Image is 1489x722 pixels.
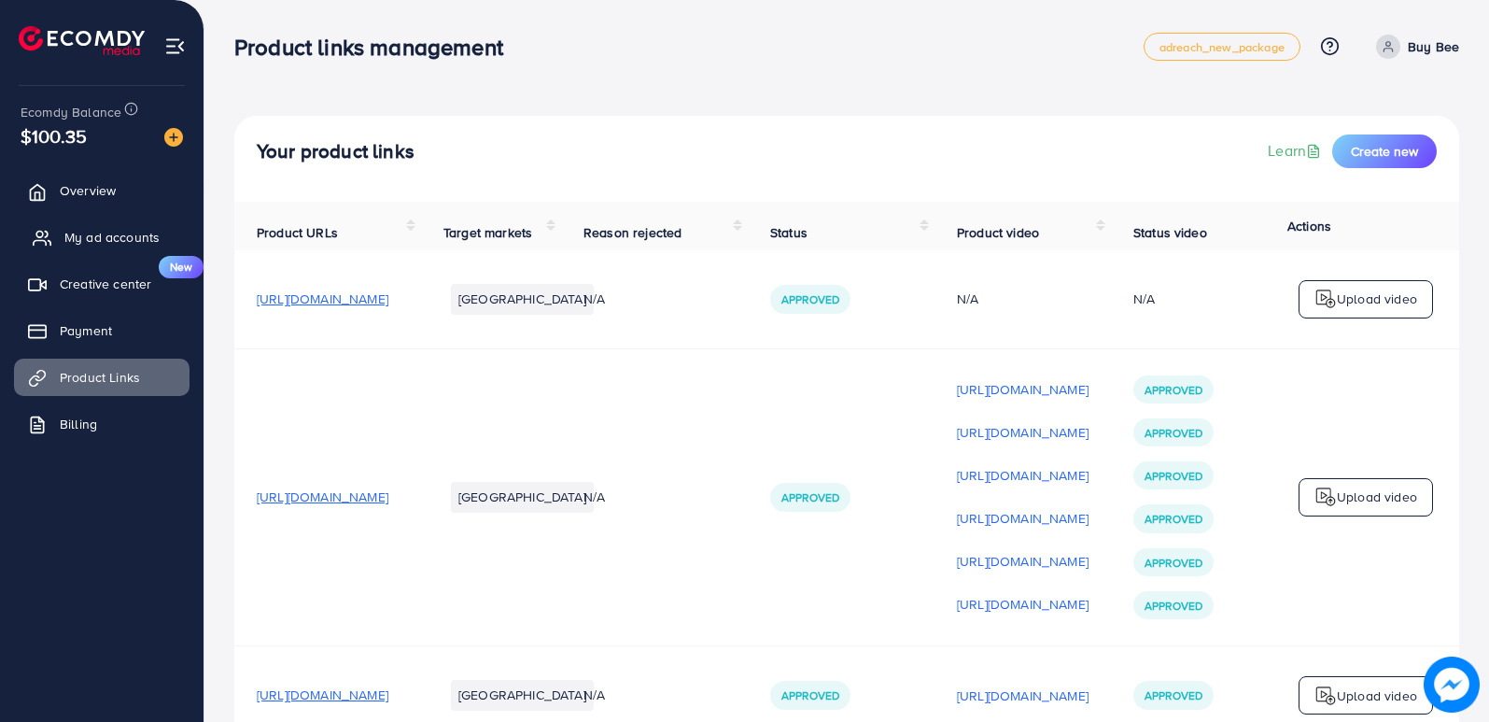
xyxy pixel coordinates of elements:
a: Learn [1268,140,1325,162]
p: Upload video [1337,486,1417,508]
p: Upload video [1337,685,1417,707]
span: Ecomdy Balance [21,103,121,121]
li: [GEOGRAPHIC_DATA] [451,482,594,512]
span: adreach_new_package [1159,41,1285,53]
span: [URL][DOMAIN_NAME] [257,290,388,308]
a: My ad accounts [14,219,190,256]
span: Product URLs [257,223,338,242]
p: [URL][DOMAIN_NAME] [957,593,1089,616]
p: [URL][DOMAIN_NAME] [957,421,1089,444]
div: N/A [957,290,1089,308]
a: Payment [14,312,190,349]
h3: Product links management [234,34,518,61]
a: Product Links [14,359,190,396]
a: Billing [14,405,190,443]
p: [URL][DOMAIN_NAME] [957,378,1089,401]
h4: Your product links [257,140,414,163]
span: Reason rejected [583,223,681,242]
img: logo [1314,486,1337,508]
span: Target markets [443,223,532,242]
span: Approved [1145,555,1202,571]
img: logo [1314,685,1337,707]
a: adreach_new_package [1144,33,1300,61]
span: Approved [781,489,839,505]
span: Status video [1133,223,1207,242]
span: Create new [1351,142,1418,161]
img: menu [164,35,186,57]
p: [URL][DOMAIN_NAME] [957,507,1089,530]
a: Creative centerNew [14,265,190,303]
span: Approved [781,291,839,307]
span: Status [770,223,808,242]
a: Buy Bee [1369,35,1459,59]
span: Approved [1145,425,1202,441]
span: N/A [583,488,605,506]
span: Approved [781,687,839,703]
p: Buy Bee [1408,35,1459,58]
li: [GEOGRAPHIC_DATA] [451,284,594,314]
span: [URL][DOMAIN_NAME] [257,488,388,506]
span: Creative center [60,275,151,293]
img: image [1424,657,1480,713]
span: Payment [60,321,112,340]
span: Approved [1145,511,1202,527]
p: Upload video [1337,288,1417,310]
p: [URL][DOMAIN_NAME] [957,550,1089,573]
a: Overview [14,172,190,209]
span: My ad accounts [64,228,160,247]
p: [URL][DOMAIN_NAME] [957,464,1089,487]
span: N/A [583,290,605,308]
span: Product video [957,223,1039,242]
span: Billing [60,415,97,433]
button: Create new [1332,134,1437,168]
img: logo [1314,288,1337,310]
span: Product Links [60,368,140,387]
span: $100.35 [21,122,87,149]
span: Approved [1145,687,1202,703]
span: Approved [1145,382,1202,398]
span: Actions [1287,217,1331,235]
span: New [159,256,204,278]
span: Approved [1145,598,1202,614]
span: N/A [583,686,605,704]
img: image [164,128,183,147]
span: Approved [1145,468,1202,484]
img: logo [19,26,145,55]
div: N/A [1133,290,1155,308]
p: [URL][DOMAIN_NAME] [957,685,1089,707]
li: [GEOGRAPHIC_DATA] [451,680,594,710]
span: [URL][DOMAIN_NAME] [257,686,388,704]
span: Overview [60,181,116,200]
